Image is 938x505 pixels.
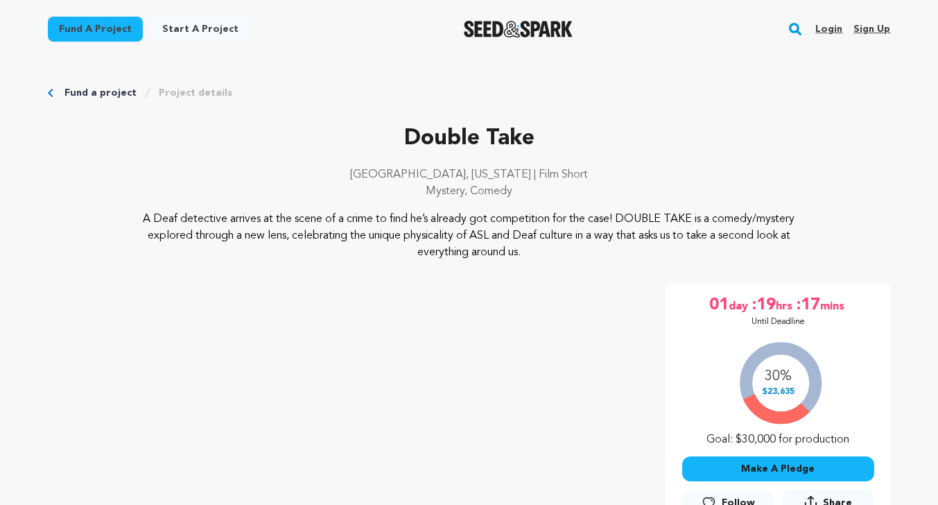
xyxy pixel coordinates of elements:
span: day [729,294,751,316]
img: Seed&Spark Logo Dark Mode [464,21,573,37]
a: Project details [159,86,232,100]
a: Sign up [853,18,890,40]
span: hrs [776,294,795,316]
p: [GEOGRAPHIC_DATA], [US_STATE] | Film Short [48,166,891,183]
p: Double Take [48,122,891,155]
a: Start a project [151,17,250,42]
button: Make A Pledge [682,456,874,481]
span: :19 [751,294,776,316]
span: 01 [709,294,729,316]
div: Breadcrumb [48,86,891,100]
a: Fund a project [48,17,143,42]
p: Until Deadline [752,316,805,327]
a: Fund a project [64,86,137,100]
span: mins [820,294,847,316]
p: Mystery, Comedy [48,183,891,200]
a: Seed&Spark Homepage [464,21,573,37]
span: :17 [795,294,820,316]
p: A Deaf detective arrives at the scene of a crime to find he’s already got competition for the cas... [132,211,806,261]
a: Login [815,18,842,40]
